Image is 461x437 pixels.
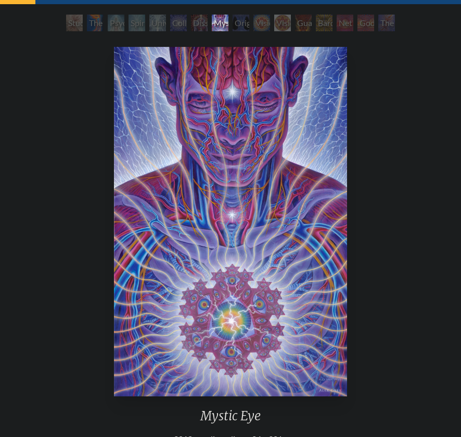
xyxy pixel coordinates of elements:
[337,15,353,31] div: Net of Being
[274,15,291,31] div: Vision Crystal Tondo
[295,15,312,31] div: Guardian of Infinite Vision
[87,15,104,31] div: The Torch
[316,15,332,31] div: Bardo Being
[149,15,166,31] div: Universal Mind Lattice
[357,15,374,31] div: Godself
[191,15,208,31] div: Dissectional Art for Tool's Lateralus CD
[170,15,187,31] div: Collective Vision
[129,15,145,31] div: Spiritual Energy System
[66,15,83,31] div: Study for the Great Turn
[378,15,395,31] div: The Great Turn
[114,47,347,396] img: Mystic-Eye-2018-Alex-Grey-watermarked.jpg
[108,15,124,31] div: Psychic Energy System
[212,15,228,31] div: Mystic Eye
[253,15,270,31] div: Vision Crystal
[110,408,351,433] div: Mystic Eye
[233,15,249,31] div: Original Face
